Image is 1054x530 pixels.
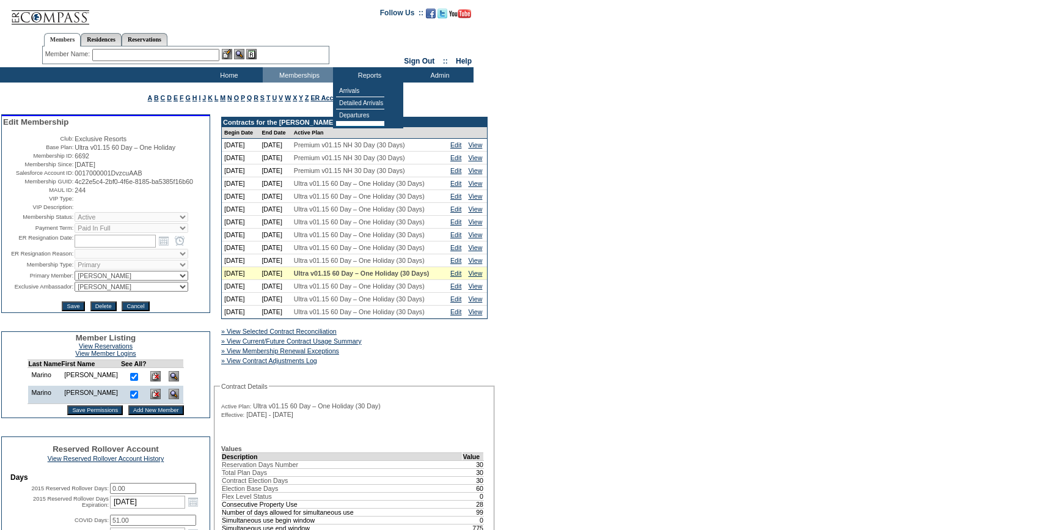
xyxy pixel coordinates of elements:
[456,57,472,65] a: Help
[259,241,291,254] td: [DATE]
[10,473,201,482] td: Days
[53,444,159,454] span: Reserved Rollover Account
[437,12,447,20] a: Follow us on Twitter
[167,94,172,101] a: D
[192,94,197,101] a: H
[221,357,317,364] a: » View Contract Adjustments Log
[3,135,73,142] td: Club:
[305,94,309,101] a: Z
[450,167,461,174] a: Edit
[62,301,84,311] input: Save
[310,94,351,101] a: ER Accounts
[468,180,482,187] a: View
[253,402,381,410] span: Ultra v01.15 60 Day – One Holiday (30 Day)
[75,144,175,151] span: Ultra v01.15 60 Day – One Holiday
[48,455,164,462] a: View Reserved Rollover Account History
[259,139,291,152] td: [DATE]
[404,57,434,65] a: Sign Out
[222,139,259,152] td: [DATE]
[234,49,244,59] img: View
[259,280,291,293] td: [DATE]
[185,94,190,101] a: G
[450,295,461,303] a: Edit
[468,257,482,264] a: View
[222,254,259,267] td: [DATE]
[3,169,73,177] td: Salesforce Account ID:
[148,94,152,101] a: A
[294,218,425,226] span: Ultra v01.15 60 Day – One Holiday (30 Days)
[67,405,123,415] input: Save Permissions
[468,205,482,213] a: View
[180,94,184,101] a: F
[285,94,291,101] a: W
[293,94,297,101] a: X
[294,154,405,161] span: Premium v01.15 NH 30 Day (30 Days)
[3,186,73,194] td: MAUL ID:
[174,94,178,101] a: E
[450,205,461,213] a: Edit
[75,169,142,177] span: 0017000001DvzcuAAB
[463,516,484,524] td: 0
[294,257,425,264] span: Ultra v01.15 60 Day – One Holiday (30 Days)
[259,293,291,306] td: [DATE]
[222,177,259,190] td: [DATE]
[259,229,291,241] td: [DATE]
[208,94,213,101] a: K
[294,231,425,238] span: Ultra v01.15 60 Day – One Holiday (30 Days)
[222,461,298,468] span: Reservation Days Number
[222,117,487,127] td: Contracts for the [PERSON_NAME] Membership
[222,500,463,508] td: Consecutive Property Use
[61,386,121,404] td: [PERSON_NAME]
[61,368,121,386] td: [PERSON_NAME]
[157,234,170,248] a: Open the calendar popup.
[221,403,251,410] span: Active Plan:
[254,94,258,101] a: R
[468,231,482,238] a: View
[28,360,61,368] td: Last Name
[259,254,291,267] td: [DATE]
[468,270,482,277] a: View
[75,178,193,185] span: 4c22e5c4-2bf0-4f6e-8185-ba5385f16b60
[154,94,159,101] a: B
[221,347,339,355] a: » View Membership Renewal Exceptions
[221,337,362,345] a: » View Current/Future Contract Usage Summary
[222,164,259,177] td: [DATE]
[259,127,291,139] td: End Date
[61,360,121,368] td: First Name
[259,216,291,229] td: [DATE]
[45,49,92,59] div: Member Name:
[3,195,73,202] td: VIP Type:
[221,411,244,419] span: Effective:
[443,57,448,65] span: ::
[450,193,461,200] a: Edit
[75,186,86,194] span: 244
[222,477,288,484] span: Contract Election Days
[450,231,461,238] a: Edit
[214,94,218,101] a: L
[169,389,179,399] img: View Dashboard
[222,241,259,254] td: [DATE]
[161,94,166,101] a: C
[449,12,471,20] a: Subscribe to our YouTube Channel
[222,229,259,241] td: [DATE]
[380,7,423,22] td: Follow Us ::
[247,94,252,101] a: Q
[222,127,259,139] td: Begin Date
[222,452,463,460] td: Description
[150,389,161,399] img: Delete
[291,127,448,139] td: Active Plan
[75,161,95,168] span: [DATE]
[222,293,259,306] td: [DATE]
[294,270,430,277] span: Ultra v01.15 60 Day – One Holiday (30 Days)
[299,94,303,101] a: Y
[463,500,484,508] td: 28
[450,244,461,251] a: Edit
[294,295,425,303] span: Ultra v01.15 60 Day – One Holiday (30 Days)
[403,67,474,83] td: Admin
[169,371,179,381] img: View Dashboard
[3,144,73,151] td: Base Plan:
[294,244,425,251] span: Ultra v01.15 60 Day – One Holiday (30 Days)
[336,109,384,122] td: Departures
[294,167,405,174] span: Premium v01.15 NH 30 Day (30 Days)
[246,411,293,418] span: [DATE] - [DATE]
